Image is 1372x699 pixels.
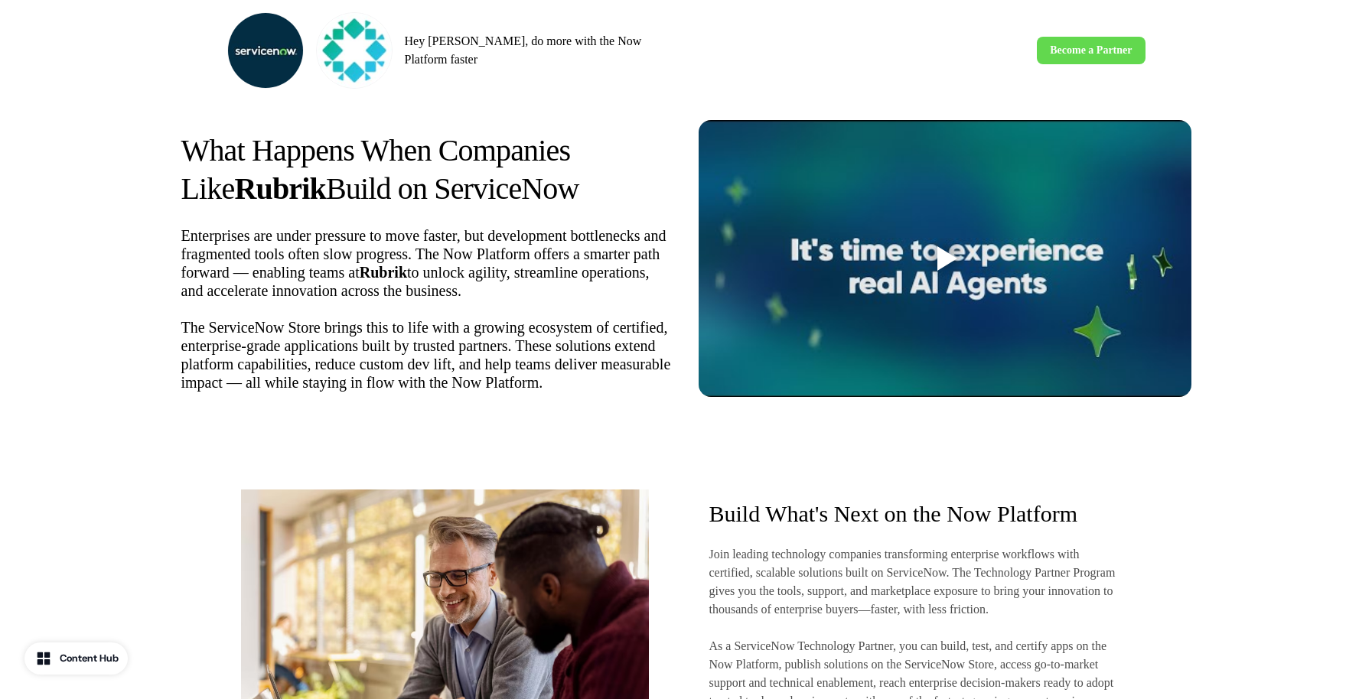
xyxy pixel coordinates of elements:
[234,171,325,206] strong: Rubrik
[1037,37,1145,64] a: Become a Partner
[405,32,680,69] p: Hey [PERSON_NAME], do more with the Now Platform faster
[360,264,407,281] strong: Rubrik
[709,545,1118,619] p: Join leading technology companies transforming enterprise workflows with certified, scalable solu...
[24,642,128,675] button: Content Hub
[181,226,674,300] p: Enterprises are under pressure to move faster, but development bottlenecks and fragmented tools o...
[181,300,674,392] p: The ServiceNow Store brings this to life with a growing ecosystem of certified, enterprise-grade ...
[181,132,674,208] p: What Happens When Companies Like Build on ServiceNow
[60,651,119,666] div: Content Hub
[709,501,1118,527] h2: Build What's Next on the Now Platform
